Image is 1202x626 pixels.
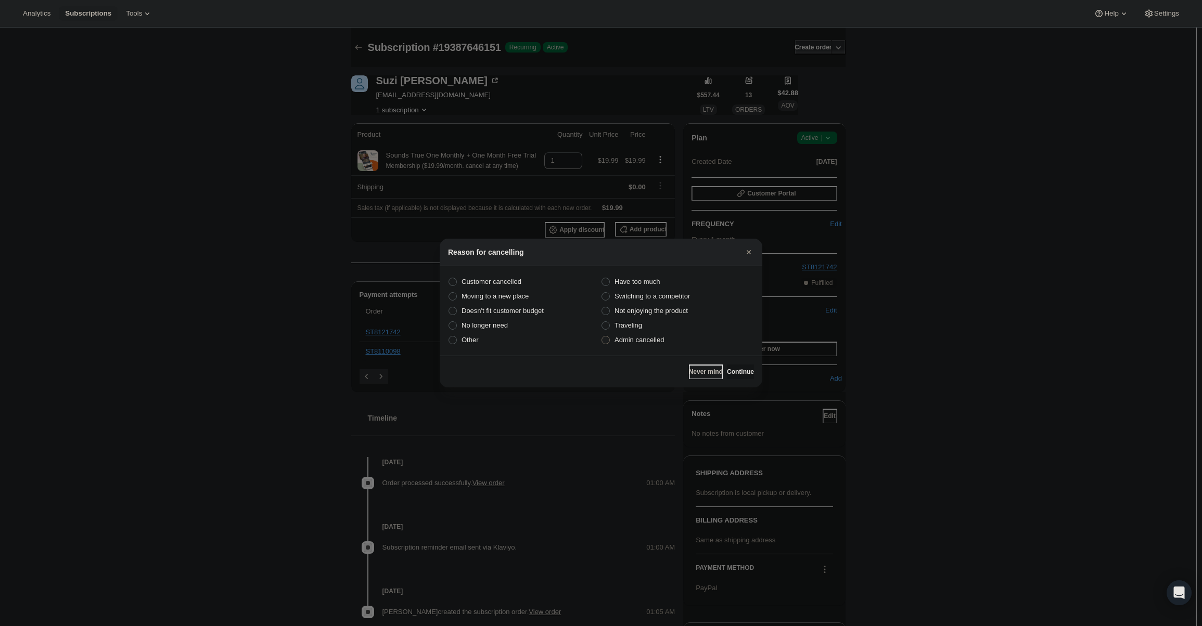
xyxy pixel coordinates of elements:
span: Not enjoying the product [615,307,688,315]
span: Help [1104,9,1118,18]
span: Have too much [615,278,660,285]
button: Help [1088,6,1135,21]
span: No longer need [462,321,508,329]
span: Never mind [689,368,723,376]
div: Open Intercom Messenger [1167,580,1192,605]
span: Subscriptions [65,9,111,18]
button: Subscriptions [59,6,118,21]
span: Switching to a competitor [615,292,690,300]
span: Traveling [615,321,642,329]
span: Customer cancelled [462,278,521,285]
button: Settings [1137,6,1185,21]
span: Moving to a new place [462,292,529,300]
h2: Reason for cancelling [448,247,523,257]
span: Admin cancelled [615,336,664,344]
span: Analytics [23,9,50,18]
button: Never mind [689,364,723,379]
span: Doesn't fit customer budget [462,307,544,315]
button: Tools [120,6,159,21]
span: Other [462,336,479,344]
span: Tools [126,9,142,18]
span: Settings [1154,9,1179,18]
button: Analytics [17,6,57,21]
button: Close [741,245,756,259]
